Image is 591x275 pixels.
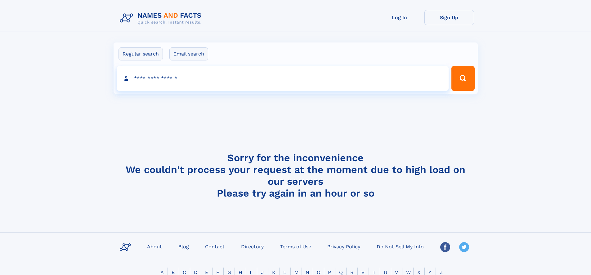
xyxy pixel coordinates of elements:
input: search input [117,66,449,91]
a: Directory [239,242,266,251]
a: Do Not Sell My Info [374,242,426,251]
a: Sign Up [424,10,474,25]
a: Log In [375,10,424,25]
img: Twitter [459,242,469,252]
button: Search Button [451,66,474,91]
a: Contact [203,242,227,251]
label: Regular search [119,47,163,60]
img: Logo Names and Facts [117,10,207,27]
a: Privacy Policy [325,242,363,251]
h4: Sorry for the inconvenience We couldn't process your request at the moment due to high load on ou... [117,152,474,199]
a: About [145,242,164,251]
a: Blog [176,242,191,251]
label: Email search [169,47,208,60]
a: Terms of Use [278,242,314,251]
img: Facebook [440,242,450,252]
